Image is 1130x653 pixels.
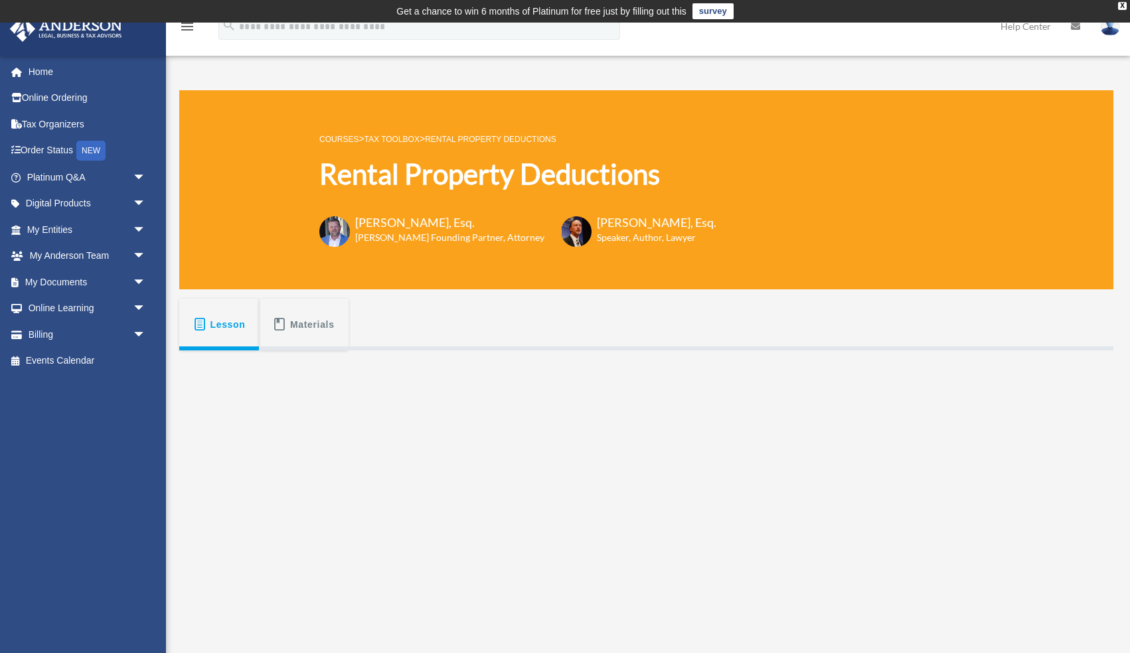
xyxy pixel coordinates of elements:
a: COURSES [319,135,359,144]
img: Toby-circle-head.png [319,216,350,247]
span: Materials [290,313,335,336]
div: Get a chance to win 6 months of Platinum for free just by filling out this [396,3,686,19]
span: arrow_drop_down [133,321,159,348]
h6: [PERSON_NAME] Founding Partner, Attorney [355,231,544,244]
div: close [1118,2,1127,10]
span: arrow_drop_down [133,190,159,218]
img: User Pic [1100,17,1120,36]
a: My Entitiesarrow_drop_down [9,216,166,243]
span: arrow_drop_down [133,243,159,270]
a: Home [9,58,166,85]
a: Order StatusNEW [9,137,166,165]
img: Anderson Advisors Platinum Portal [6,16,126,42]
a: survey [692,3,734,19]
a: menu [179,23,195,35]
a: Platinum Q&Aarrow_drop_down [9,164,166,190]
div: NEW [76,141,106,161]
img: Scott-Estill-Headshot.png [561,216,592,247]
h3: [PERSON_NAME], Esq. [597,214,716,231]
i: search [222,18,236,33]
a: Tax Toolbox [364,135,420,144]
h3: [PERSON_NAME], Esq. [355,214,544,231]
a: Rental Property Deductions [425,135,556,144]
a: Events Calendar [9,348,166,374]
span: arrow_drop_down [133,216,159,244]
a: Tax Organizers [9,111,166,137]
span: arrow_drop_down [133,269,159,296]
h1: Rental Property Deductions [319,155,716,194]
a: Online Learningarrow_drop_down [9,295,166,322]
i: menu [179,19,195,35]
span: arrow_drop_down [133,295,159,323]
p: > > [319,131,716,147]
a: My Anderson Teamarrow_drop_down [9,243,166,269]
a: Digital Productsarrow_drop_down [9,190,166,217]
a: Billingarrow_drop_down [9,321,166,348]
a: Online Ordering [9,85,166,111]
h6: Speaker, Author, Lawyer [597,231,700,244]
span: arrow_drop_down [133,164,159,191]
span: Lesson [210,313,246,336]
a: My Documentsarrow_drop_down [9,269,166,295]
